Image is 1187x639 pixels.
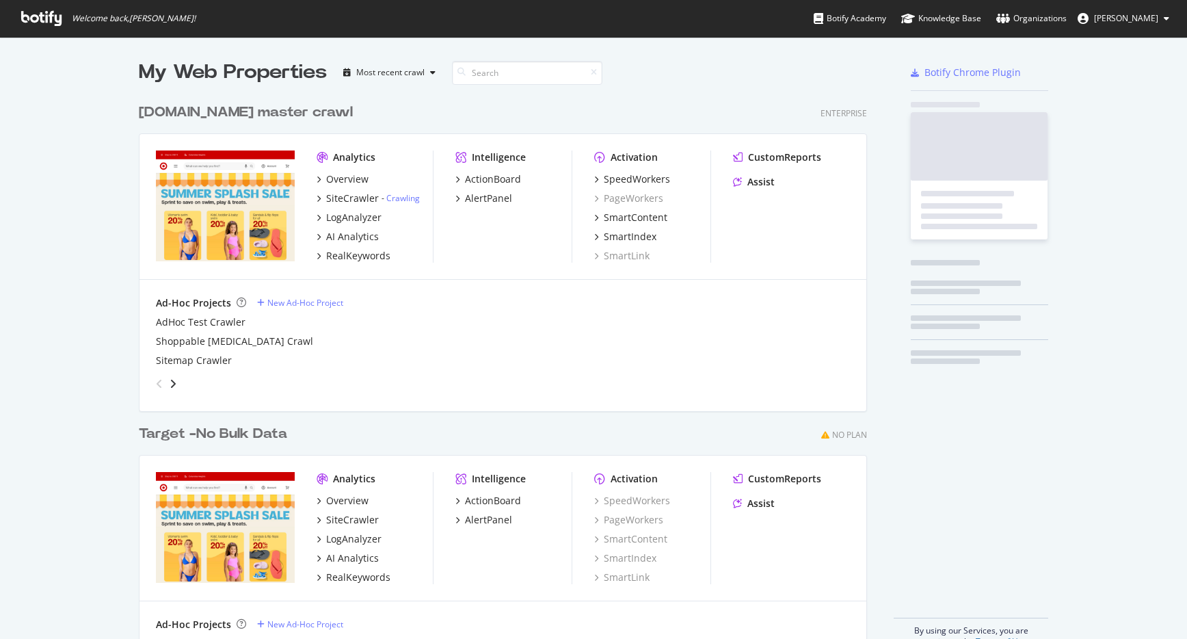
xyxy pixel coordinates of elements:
[748,472,821,486] div: CustomReports
[326,513,379,527] div: SiteCrawler
[832,429,867,441] div: No Plan
[317,192,420,205] a: SiteCrawler- Crawling
[326,172,369,186] div: Overview
[1094,12,1158,24] span: Noah Turner
[156,315,245,329] a: AdHoc Test Crawler
[821,107,867,119] div: Enterprise
[333,151,375,164] div: Analytics
[594,571,650,584] a: SmartLink
[455,172,521,186] a: ActionBoard
[382,192,420,204] div: -
[594,532,667,546] a: SmartContent
[326,571,390,584] div: RealKeywords
[594,513,663,527] a: PageWorkers
[1067,8,1180,29] button: [PERSON_NAME]
[257,618,343,630] a: New Ad-Hoc Project
[472,151,526,164] div: Intelligence
[150,373,168,395] div: angle-left
[139,103,358,122] a: [DOMAIN_NAME] master crawl
[139,424,293,444] a: Target -No Bulk Data
[326,249,390,263] div: RealKeywords
[604,211,667,224] div: SmartContent
[748,151,821,164] div: CustomReports
[455,513,512,527] a: AlertPanel
[257,297,343,309] a: New Ad-Hoc Project
[594,192,663,205] a: PageWorkers
[338,62,441,83] button: Most recent crawl
[594,211,667,224] a: SmartContent
[604,172,670,186] div: SpeedWorkers
[356,68,425,77] div: Most recent crawl
[611,472,658,486] div: Activation
[455,192,512,205] a: AlertPanel
[733,472,821,486] a: CustomReports
[747,175,775,189] div: Assist
[814,12,886,25] div: Botify Academy
[465,172,521,186] div: ActionBoard
[317,551,379,565] a: AI Analytics
[594,230,656,244] a: SmartIndex
[317,513,379,527] a: SiteCrawler
[911,66,1021,79] a: Botify Chrome Plugin
[317,172,369,186] a: Overview
[733,497,775,510] a: Assist
[465,513,512,527] div: AlertPanel
[156,296,231,310] div: Ad-Hoc Projects
[924,66,1021,79] div: Botify Chrome Plugin
[267,297,343,309] div: New Ad-Hoc Project
[317,230,379,244] a: AI Analytics
[594,249,650,263] a: SmartLink
[139,424,287,444] div: Target -No Bulk Data
[452,61,602,85] input: Search
[156,335,313,348] a: Shoppable [MEDICAL_DATA] Crawl
[326,532,382,546] div: LogAnalyzer
[156,618,231,631] div: Ad-Hoc Projects
[156,472,295,583] img: targetsecondary.com
[455,494,521,508] a: ActionBoard
[901,12,981,25] div: Knowledge Base
[156,151,295,261] img: www.target.com
[156,354,232,367] a: Sitemap Crawler
[326,211,382,224] div: LogAnalyzer
[317,249,390,263] a: RealKeywords
[594,551,656,565] a: SmartIndex
[733,151,821,164] a: CustomReports
[326,551,379,565] div: AI Analytics
[139,103,353,122] div: [DOMAIN_NAME] master crawl
[472,472,526,486] div: Intelligence
[604,230,656,244] div: SmartIndex
[594,494,670,508] a: SpeedWorkers
[465,494,521,508] div: ActionBoard
[996,12,1067,25] div: Organizations
[333,472,375,486] div: Analytics
[611,151,658,164] div: Activation
[168,377,178,391] div: angle-right
[317,532,382,546] a: LogAnalyzer
[465,192,512,205] div: AlertPanel
[747,497,775,510] div: Assist
[594,172,670,186] a: SpeedWorkers
[317,211,382,224] a: LogAnalyzer
[72,13,196,24] span: Welcome back, [PERSON_NAME] !
[317,571,390,584] a: RealKeywords
[733,175,775,189] a: Assist
[326,230,379,244] div: AI Analytics
[326,494,369,508] div: Overview
[317,494,369,508] a: Overview
[386,192,420,204] a: Crawling
[326,192,379,205] div: SiteCrawler
[267,618,343,630] div: New Ad-Hoc Project
[139,59,327,86] div: My Web Properties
